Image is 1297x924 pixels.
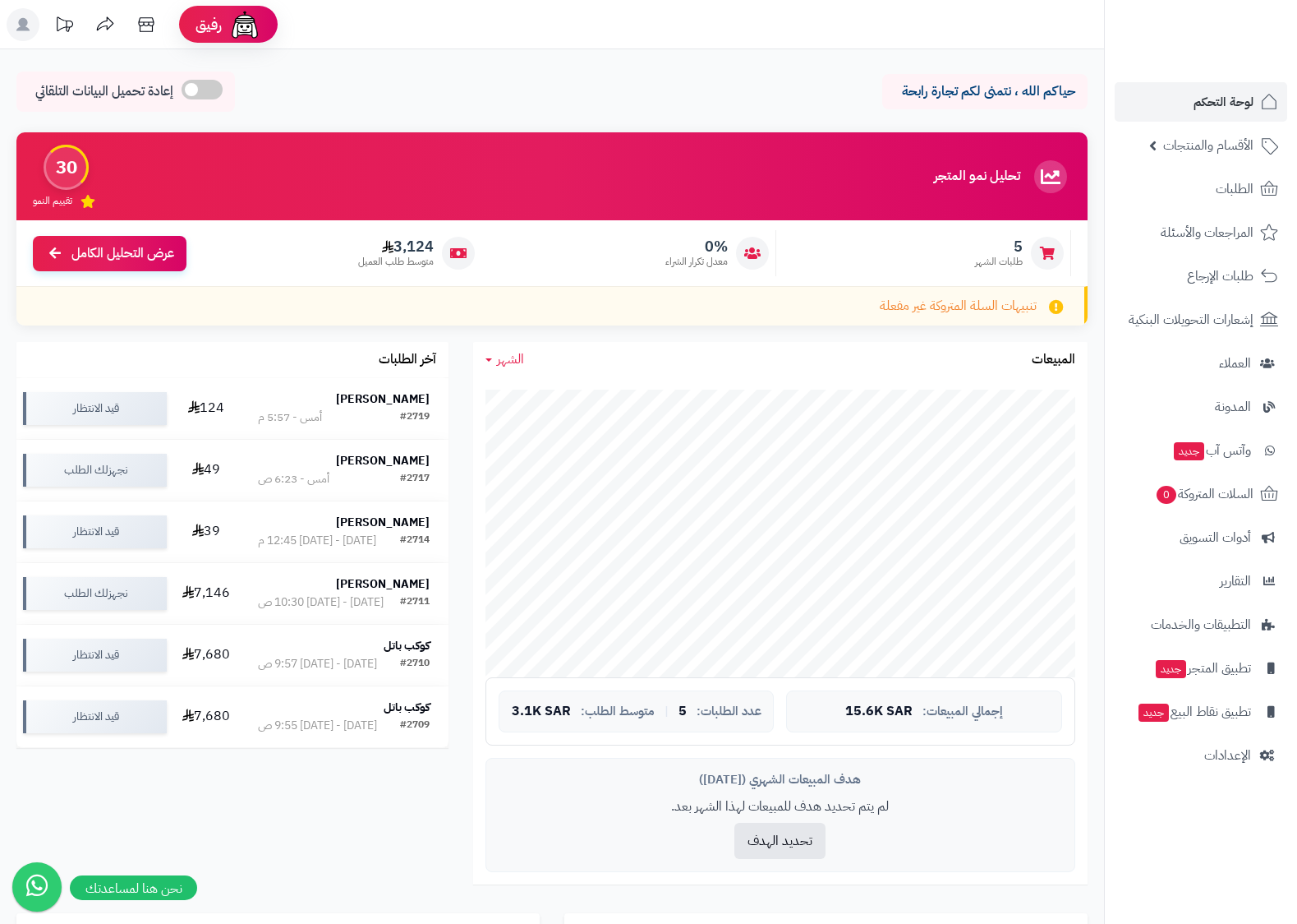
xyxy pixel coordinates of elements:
[975,255,1023,269] span: طلبات الشهر
[336,514,430,531] strong: [PERSON_NAME]
[358,255,434,269] span: متوسط طلب العميل
[173,378,239,439] td: 124
[258,533,376,549] div: [DATE] - [DATE] 12:45 م
[336,452,430,469] strong: [PERSON_NAME]
[258,471,329,487] div: أمس - 6:23 ص
[1151,613,1251,636] span: التطبيقات والخدمات
[400,656,430,672] div: #2710
[1138,704,1169,722] span: جديد
[895,82,1075,101] p: حياكم الله ، نتمنى لكم تجارة رابحة
[697,705,761,718] span: عدد الطلبات:
[258,409,322,426] div: أمس - 5:57 م
[1115,213,1287,252] a: المراجعات والأسئلة
[1115,474,1287,514] a: السلات المتروكة0
[499,797,1062,816] p: لم يتم تحديد هدف للمبيعات لهذا الشهر بعد.
[23,392,167,425] div: قيد الانتظار
[173,563,239,624] td: 7,146
[228,8,261,41] img: ai-face.png
[1115,518,1287,557] a: أدوات التسويق
[33,236,186,271] a: عرض التحليل الكامل
[1137,700,1251,723] span: تطبيق نقاط البيع
[1185,12,1281,47] img: logo-2.png
[195,15,222,35] span: رفيق
[1220,570,1251,593] span: التقارير
[1219,352,1251,375] span: العملاء
[485,350,524,369] a: الشهر
[1156,660,1186,678] span: جديد
[1115,605,1287,644] a: التطبيقات والخدمات
[1115,431,1287,470] a: وآتس آبجديد
[400,409,430,426] div: #2719
[173,440,239,501] td: 49
[1174,442,1204,460] span: جديد
[880,297,1037,316] span: تنبيهات السلة المتروكة غير مفعلة
[1161,221,1253,244] span: المراجعات والأسئلة
[512,705,571,719] span: 3.1K SAR
[33,194,72,208] span: تقييم النمو
[1115,344,1287,383] a: العملاء
[665,705,669,718] span: |
[922,705,1003,718] span: إجمالي المبيعات:
[35,82,173,101] span: إعادة تحميل البيانات التلقائي
[1115,256,1287,296] a: طلبات الإرجاع
[1115,387,1287,427] a: المدونة
[1115,300,1287,340] a: إشعارات التحويلات البنكية
[1163,134,1253,157] span: الأقسام والمنتجات
[384,699,430,716] strong: كوكب باتل
[1204,744,1251,767] span: الإعدادات
[1032,353,1075,367] h3: المبيعات
[258,718,377,734] div: [DATE] - [DATE] 9:55 ص
[665,255,728,269] span: معدل تكرار الشراء
[1115,649,1287,688] a: تطبيق المتجرجديد
[336,575,430,593] strong: [PERSON_NAME]
[1129,308,1253,331] span: إشعارات التحويلات البنكية
[1115,692,1287,732] a: تطبيق نقاط البيعجديد
[499,771,1062,788] div: هدف المبيعات الشهري ([DATE])
[384,637,430,654] strong: كوكب باتل
[258,594,384,611] div: [DATE] - [DATE] 10:30 ص
[497,349,524,369] span: الشهر
[23,577,167,610] div: نجهزلك الطلب
[400,533,430,549] div: #2714
[379,353,436,367] h3: آخر الطلبات
[1115,561,1287,601] a: التقارير
[400,594,430,611] div: #2711
[258,656,377,672] div: [DATE] - [DATE] 9:57 ص
[23,700,167,733] div: قيد الانتظار
[23,639,167,672] div: قيد الانتظار
[581,705,655,718] span: متوسط الطلب:
[1154,657,1251,680] span: تطبيق المتجر
[1187,265,1253,288] span: طلبات الإرجاع
[1115,736,1287,775] a: الإعدادات
[400,471,430,487] div: #2717
[1172,439,1251,462] span: وآتس آب
[400,718,430,734] div: #2709
[336,390,430,408] strong: [PERSON_NAME]
[1155,483,1253,506] span: السلات المتروكة
[678,705,687,719] span: 5
[734,823,826,859] button: تحديد الهدف
[1156,485,1177,505] span: 0
[845,705,913,719] span: 15.6K SAR
[934,169,1020,184] h3: تحليل نمو المتجر
[1216,178,1253,201] span: الطلبات
[1115,82,1287,122] a: لوحة التحكم
[44,8,85,45] a: تحديثات المنصة
[173,686,239,747] td: 7,680
[975,238,1023,256] span: 5
[173,501,239,562] td: 39
[23,454,167,487] div: نجهزلك الطلب
[23,515,167,548] div: قيد الانتظار
[1215,395,1251,418] span: المدونة
[71,244,174,263] span: عرض التحليل الكامل
[1180,526,1251,549] span: أدوات التسويق
[358,238,434,256] span: 3,124
[173,625,239,686] td: 7,680
[1194,90,1253,113] span: لوحة التحكم
[1115,169,1287,209] a: الطلبات
[665,238,728,256] span: 0%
